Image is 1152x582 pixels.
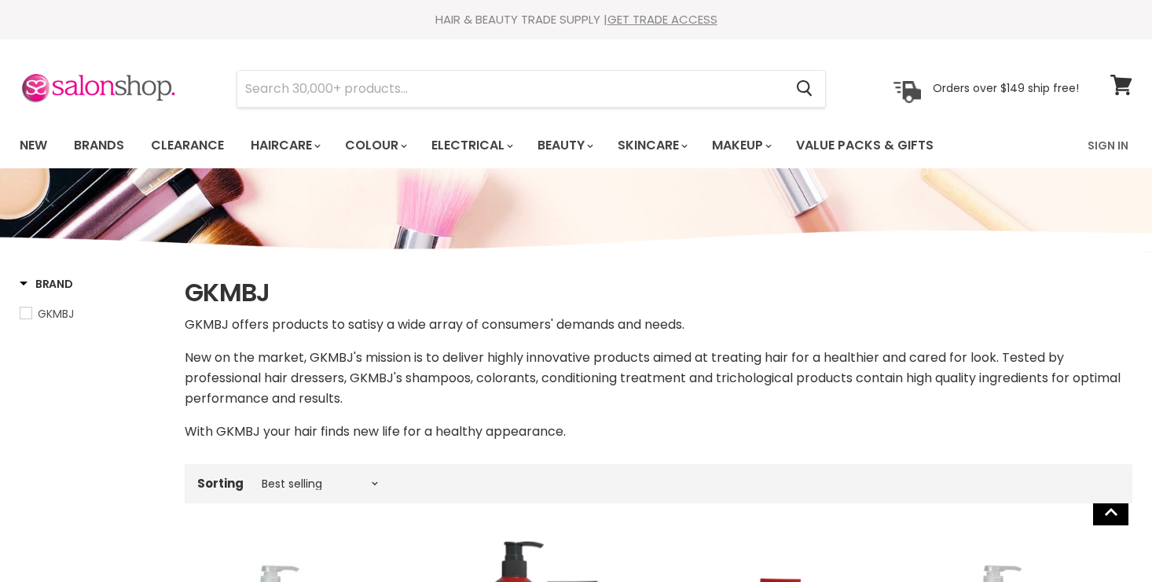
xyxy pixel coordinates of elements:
[139,129,236,162] a: Clearance
[607,11,717,28] a: GET TRADE ACCESS
[606,129,697,162] a: Skincare
[185,422,1132,442] p: With GKMBJ your hair finds new life for a healthy appearance.
[237,71,783,107] input: Search
[333,129,416,162] a: Colour
[185,348,1132,409] p: New on the market, GKMBJ's mission is to deliver highly innovative products aimed at treating hai...
[237,70,826,108] form: Product
[526,129,603,162] a: Beauty
[185,276,1132,309] h1: GKMBJ
[197,477,244,490] label: Sorting
[20,276,73,292] h3: Brand
[38,306,74,322] span: GKMBJ
[933,81,1079,95] p: Orders over $149 ship free!
[185,315,1132,335] p: GKMBJ offers products to satisy a wide array of consumers' demands and needs.
[20,305,165,322] a: GKMBJ
[784,129,945,162] a: Value Packs & Gifts
[783,71,825,107] button: Search
[8,123,1012,168] ul: Main menu
[420,129,523,162] a: Electrical
[62,129,136,162] a: Brands
[239,129,330,162] a: Haircare
[8,129,59,162] a: New
[1078,129,1138,162] a: Sign In
[700,129,781,162] a: Makeup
